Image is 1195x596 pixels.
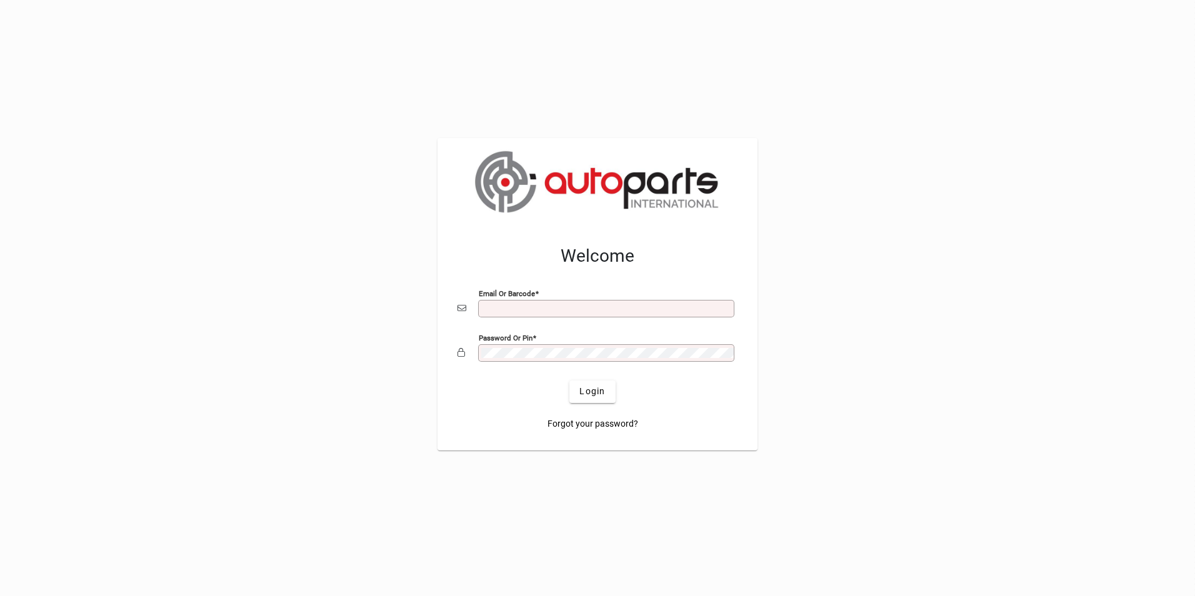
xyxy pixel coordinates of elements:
[457,246,737,267] h2: Welcome
[479,333,532,342] mat-label: Password or Pin
[542,413,643,435] a: Forgot your password?
[479,289,535,297] mat-label: Email or Barcode
[569,380,615,403] button: Login
[547,417,638,430] span: Forgot your password?
[579,385,605,398] span: Login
